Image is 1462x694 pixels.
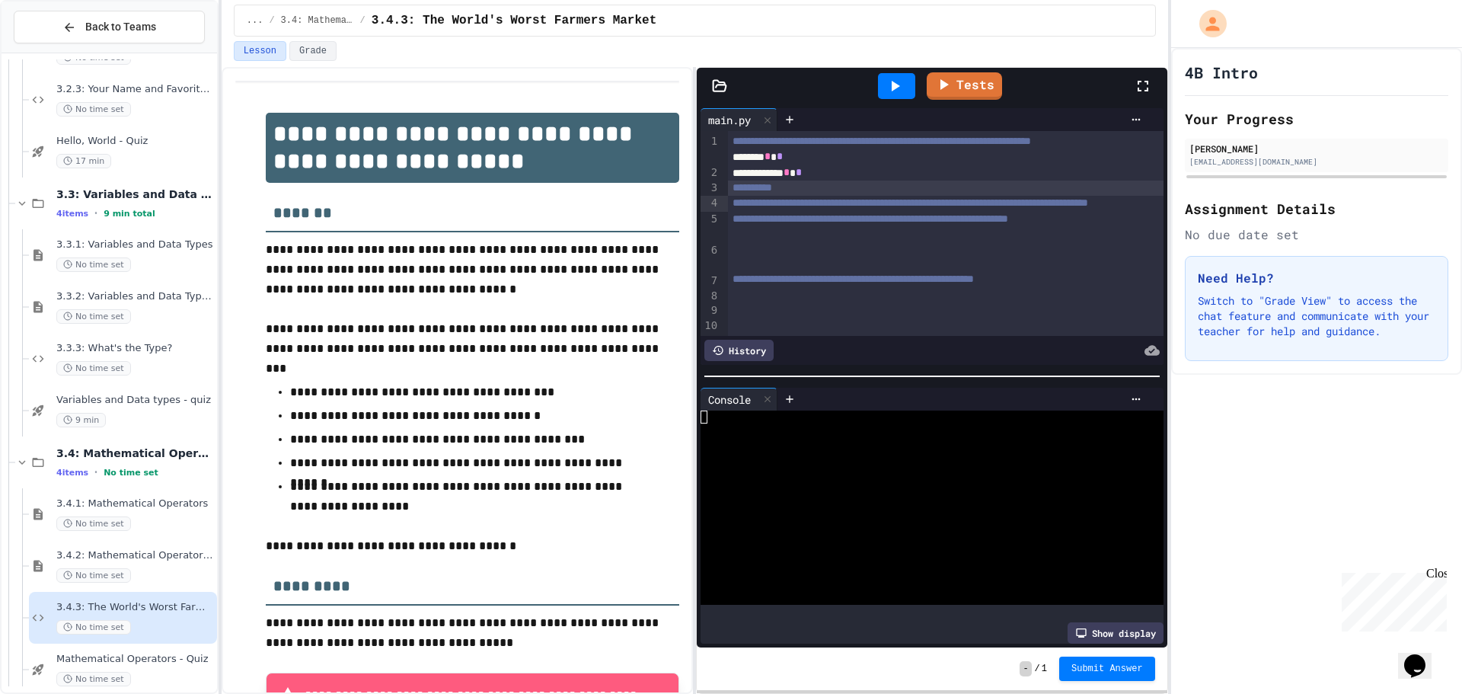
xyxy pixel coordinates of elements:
[1185,225,1448,244] div: No due date set
[701,273,720,289] div: 7
[56,135,214,148] span: Hello, World - Quiz
[269,14,274,27] span: /
[56,620,131,635] span: No time set
[1185,108,1448,130] h2: Your Progress
[281,14,354,27] span: 3.4: Mathematical Operators
[701,212,720,243] div: 5
[704,340,774,361] div: History
[1020,661,1031,676] span: -
[56,342,214,355] span: 3.3.3: What's the Type?
[56,549,214,562] span: 3.4.2: Mathematical Operators - Review
[701,165,720,181] div: 2
[56,497,214,510] span: 3.4.1: Mathematical Operators
[56,468,88,478] span: 4 items
[56,309,131,324] span: No time set
[104,209,155,219] span: 9 min total
[56,672,131,686] span: No time set
[701,108,777,131] div: main.py
[56,568,131,583] span: No time set
[1059,657,1155,681] button: Submit Answer
[56,394,214,407] span: Variables and Data types - quiz
[701,392,758,408] div: Console
[927,72,1002,100] a: Tests
[85,19,156,35] span: Back to Teams
[1198,269,1435,287] h3: Need Help?
[1035,663,1040,675] span: /
[104,468,158,478] span: No time set
[56,413,106,427] span: 9 min
[56,601,214,614] span: 3.4.3: The World's Worst Farmers Market
[701,181,720,196] div: 3
[56,83,214,96] span: 3.2.3: Your Name and Favorite Movie
[701,196,720,211] div: 4
[56,517,131,531] span: No time set
[1042,663,1047,675] span: 1
[56,257,131,272] span: No time set
[372,11,656,30] span: 3.4.3: The World's Worst Farmers Market
[94,466,97,478] span: •
[56,290,214,303] span: 3.3.2: Variables and Data Types - Review
[56,154,111,168] span: 17 min
[56,187,214,201] span: 3.3: Variables and Data Types
[56,361,131,376] span: No time set
[1185,62,1258,83] h1: 4B Intro
[360,14,365,27] span: /
[56,446,214,460] span: 3.4: Mathematical Operators
[14,11,205,43] button: Back to Teams
[1336,567,1447,632] iframe: chat widget
[701,134,720,165] div: 1
[247,14,263,27] span: ...
[1183,6,1231,41] div: My Account
[701,318,720,334] div: 10
[1189,142,1444,155] div: [PERSON_NAME]
[701,112,758,128] div: main.py
[6,6,105,97] div: Chat with us now!Close
[701,303,720,318] div: 9
[94,207,97,219] span: •
[56,238,214,251] span: 3.3.1: Variables and Data Types
[289,41,337,61] button: Grade
[56,653,214,666] span: Mathematical Operators - Quiz
[701,388,777,411] div: Console
[1189,156,1444,168] div: [EMAIL_ADDRESS][DOMAIN_NAME]
[1398,633,1447,679] iframe: chat widget
[1068,622,1164,644] div: Show display
[56,102,131,117] span: No time set
[701,243,720,274] div: 6
[701,289,720,304] div: 8
[1198,293,1435,339] p: Switch to "Grade View" to access the chat feature and communicate with your teacher for help and ...
[56,209,88,219] span: 4 items
[234,41,286,61] button: Lesson
[1071,663,1143,675] span: Submit Answer
[1185,198,1448,219] h2: Assignment Details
